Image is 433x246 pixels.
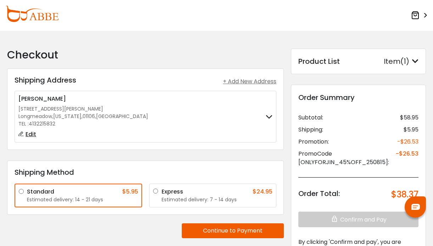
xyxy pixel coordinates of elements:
[18,113,148,120] div: , , ,
[7,49,284,61] h2: Checkout
[298,188,340,201] div: Order Total:
[5,6,58,22] img: abbeglasses.com
[122,188,138,196] div: $5.95
[26,130,36,138] span: Edit
[15,168,276,177] h3: Shipping Method
[162,188,183,196] div: Express
[404,125,418,134] div: $5.95
[253,188,272,196] div: $24.95
[18,120,148,128] div: TEL :
[298,125,323,134] div: Shipping:
[298,56,340,67] div: Product List
[15,76,76,84] h3: Shipping Address
[27,196,138,203] div: Estimated delivery: 14 - 21 days
[18,113,52,120] span: Longmeadow
[182,223,284,238] button: Continue to Payment
[298,113,323,122] div: Subtotal:
[400,113,418,122] div: $58.95
[27,188,54,196] div: Standard
[298,150,396,167] div: PromoCode [ONLYFORJIN_45%OFF_250815]:
[384,56,418,67] div: Item(1)
[96,113,148,120] span: [GEOGRAPHIC_DATA]
[18,105,103,112] span: [STREET_ADDRESS][PERSON_NAME]
[421,9,428,22] span: >
[411,9,428,22] a: >
[162,196,273,203] div: Estimated delivery: 7 - 14 days
[83,113,95,120] span: 01106
[18,95,66,103] span: [PERSON_NAME]
[29,120,55,127] span: 4132215832
[411,204,420,210] img: chat
[391,188,418,201] div: $38.37
[298,92,418,103] div: Order Summary
[396,150,418,167] div: -$26.53
[223,77,276,86] div: + Add New Address
[53,113,81,120] span: [US_STATE]
[397,138,418,146] div: -$26.53
[298,138,329,146] div: Promotion:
